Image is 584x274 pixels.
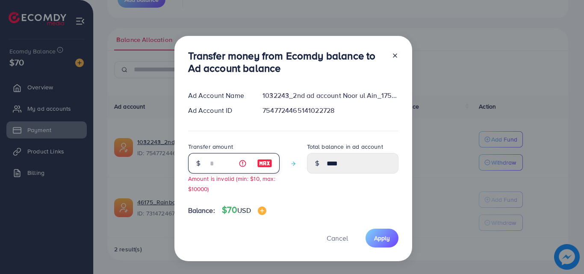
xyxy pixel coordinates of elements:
div: Ad Account ID [181,106,256,115]
div: 7547724465141022728 [256,106,405,115]
h4: $70 [222,205,266,215]
div: Ad Account Name [181,91,256,100]
img: image [258,206,266,215]
h3: Transfer money from Ecomdy balance to Ad account balance [188,50,385,74]
span: Balance: [188,206,215,215]
span: Apply [374,234,390,242]
button: Apply [366,229,398,247]
span: USD [237,206,251,215]
img: image [257,158,272,168]
label: Transfer amount [188,142,233,151]
button: Cancel [316,229,359,247]
small: Amount is invalid (min: $10, max: $10000) [188,174,275,192]
span: Cancel [327,233,348,243]
label: Total balance in ad account [307,142,383,151]
div: 1032243_2nd ad account Noor ul Ain_1757341624637 [256,91,405,100]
